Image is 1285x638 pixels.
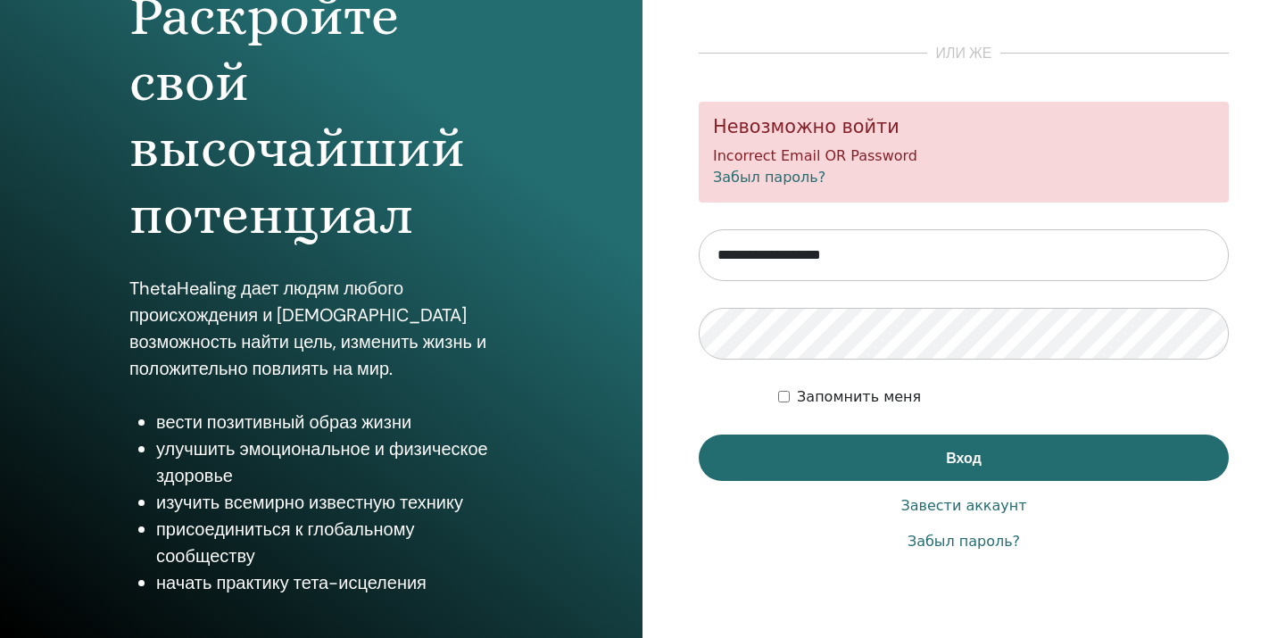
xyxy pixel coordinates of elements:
li: изучить всемирно известную технику [156,489,513,516]
li: начать практику тета-исцеления [156,569,513,596]
label: Запомнить меня [797,386,921,408]
div: Keep me authenticated indefinitely or until I manually logout [778,386,1229,408]
li: вести позитивный образ жизни [156,409,513,435]
p: ThetaHealing дает людям любого происхождения и [DEMOGRAPHIC_DATA] возможность найти цель, изменит... [129,275,513,382]
button: Вход [699,435,1229,481]
div: Incorrect Email OR Password [699,102,1229,203]
li: присоединиться к глобальному сообществу [156,516,513,569]
span: или же [927,43,1001,64]
a: Завести аккаунт [900,495,1026,517]
li: улучшить эмоциональное и физическое здоровье [156,435,513,489]
a: Забыл пароль? [908,531,1020,552]
h5: Невозможно войти [713,116,1215,138]
span: Вход [946,449,982,468]
a: Забыл пароль? [713,169,825,186]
